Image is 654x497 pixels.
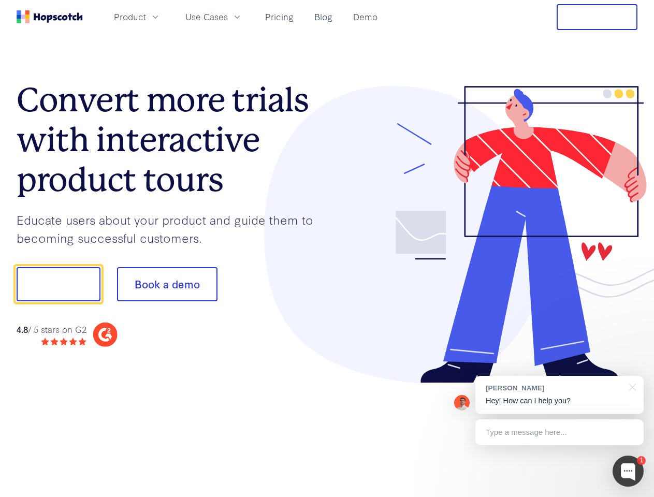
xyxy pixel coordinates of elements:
a: Pricing [261,8,298,25]
div: Type a message here... [475,419,644,445]
a: Demo [349,8,382,25]
span: Product [114,10,146,23]
div: [PERSON_NAME] [486,383,623,393]
div: / 5 stars on G2 [17,323,86,336]
a: Blog [310,8,337,25]
a: Home [17,10,83,23]
button: Show me! [17,267,100,301]
img: Mark Spera [454,395,470,411]
h1: Convert more trials with interactive product tours [17,80,327,199]
p: Hey! How can I help you? [486,396,633,406]
span: Use Cases [185,10,228,23]
p: Educate users about your product and guide them to becoming successful customers. [17,211,327,246]
strong: 4.8 [17,323,28,335]
button: Free Trial [557,4,637,30]
button: Book a demo [117,267,217,301]
button: Product [108,8,167,25]
div: 1 [637,456,646,465]
button: Use Cases [179,8,249,25]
